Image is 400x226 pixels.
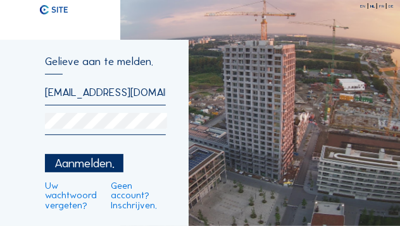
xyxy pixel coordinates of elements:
img: C-SITE logo [40,5,68,15]
div: EN [361,4,368,9]
div: FR [379,4,387,9]
a: Geen account? Inschrijven. [111,181,166,210]
div: NL [370,4,377,9]
div: DE [389,4,394,9]
div: Aanmelden. [45,154,123,172]
a: Uw wachtwoord vergeten? [45,181,101,210]
input: E-mail [45,85,166,99]
div: Gelieve aan te melden. [45,56,166,74]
